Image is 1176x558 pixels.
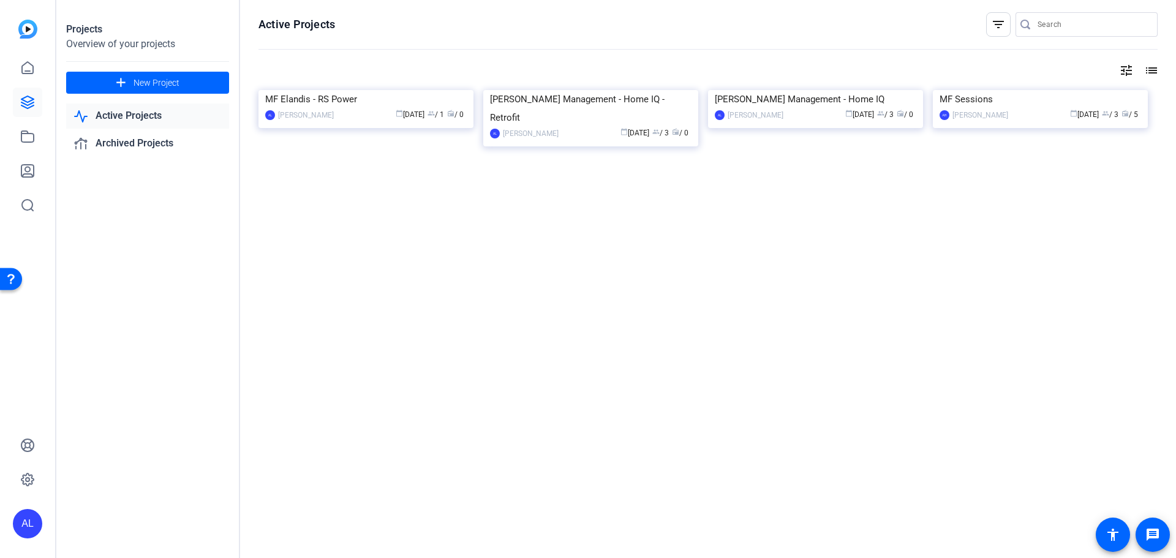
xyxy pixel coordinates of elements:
[1070,110,1077,117] span: calendar_today
[897,110,904,117] span: radio
[652,129,669,137] span: / 3
[672,128,679,135] span: radio
[428,110,435,117] span: group
[1121,110,1138,119] span: / 5
[278,109,334,121] div: [PERSON_NAME]
[66,22,229,37] div: Projects
[66,37,229,51] div: Overview of your projects
[258,17,335,32] h1: Active Projects
[1121,110,1129,117] span: radio
[897,110,913,119] span: / 0
[1143,63,1158,78] mat-icon: list
[490,90,692,127] div: [PERSON_NAME] Management - Home IQ - Retrofit
[1102,110,1109,117] span: group
[652,128,660,135] span: group
[66,131,229,156] a: Archived Projects
[265,110,275,120] div: AL
[672,129,688,137] span: / 0
[952,109,1008,121] div: [PERSON_NAME]
[940,90,1141,108] div: MF Sessions
[845,110,874,119] span: [DATE]
[447,110,464,119] span: / 0
[428,110,444,119] span: / 1
[490,129,500,138] div: AL
[447,110,454,117] span: radio
[1145,527,1160,542] mat-icon: message
[991,17,1006,32] mat-icon: filter_list
[396,110,403,117] span: calendar_today
[1106,527,1120,542] mat-icon: accessibility
[66,104,229,129] a: Active Projects
[1070,110,1099,119] span: [DATE]
[265,90,467,108] div: MF Elandis - RS Power
[503,127,559,140] div: [PERSON_NAME]
[13,509,42,538] div: AL
[877,110,884,117] span: group
[715,110,725,120] div: AL
[1038,17,1148,32] input: Search
[845,110,853,117] span: calendar_today
[620,129,649,137] span: [DATE]
[1102,110,1118,119] span: / 3
[877,110,894,119] span: / 3
[620,128,628,135] span: calendar_today
[1119,63,1134,78] mat-icon: tune
[18,20,37,39] img: blue-gradient.svg
[134,77,179,89] span: New Project
[940,110,949,120] div: AH
[715,90,916,108] div: [PERSON_NAME] Management - Home IQ
[66,72,229,94] button: New Project
[113,75,129,91] mat-icon: add
[728,109,783,121] div: [PERSON_NAME]
[396,110,424,119] span: [DATE]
